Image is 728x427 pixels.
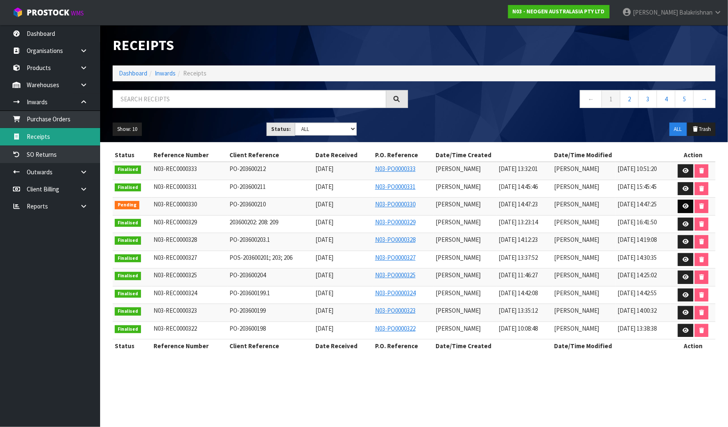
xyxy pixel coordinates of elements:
span: N03-REC0000324 [154,289,197,297]
th: P.O. Reference [373,148,433,162]
span: [PERSON_NAME] [554,289,600,297]
a: ← [580,90,602,108]
span: [DATE] [316,200,334,208]
span: [PERSON_NAME] [554,183,600,191]
span: [DATE] [316,306,334,314]
span: [DATE] 13:38:38 [617,324,657,332]
span: PO-203600210 [229,200,266,208]
span: [DATE] 14:19:08 [617,236,657,244]
a: 1 [602,90,620,108]
h1: Receipts [113,38,408,53]
strong: Status: [271,126,291,133]
a: 4 [657,90,675,108]
th: Date/Time Created [433,148,552,162]
span: PO-203600199.1 [229,289,270,297]
span: Finalised [115,166,141,174]
span: [DATE] [316,165,334,173]
span: [PERSON_NAME] [436,254,481,261]
span: [DATE] 13:35:12 [499,306,538,314]
span: Finalised [115,183,141,192]
span: [DATE] [316,289,334,297]
th: Date Received [314,148,373,162]
small: WMS [71,9,84,17]
a: 2 [620,90,639,108]
span: Finalised [115,219,141,227]
span: [DATE] 16:41:50 [617,218,657,226]
span: [DATE] 14:47:25 [617,200,657,208]
span: N03-REC0000331 [154,183,197,191]
span: [DATE] 13:23:14 [499,218,538,226]
span: N03-REC0000322 [154,324,197,332]
button: ALL [670,123,687,136]
th: Action [671,148,715,162]
th: Client Reference [227,339,314,353]
span: [PERSON_NAME] [554,236,600,244]
span: [PERSON_NAME] [436,200,481,208]
span: PO-203600203.1 [229,236,270,244]
span: [DATE] 15:45:45 [617,183,657,191]
th: Reference Number [151,148,227,162]
span: Finalised [115,254,141,263]
span: Pending [115,201,139,209]
a: N03-PO0000323 [375,306,416,314]
a: N03-PO0000333 [375,165,416,173]
span: [PERSON_NAME] [436,271,481,279]
span: [DATE] 14:47:23 [499,200,538,208]
strong: N03 - NEOGEN AUSTRALASIA PTY LTD [513,8,605,15]
span: Finalised [115,236,141,245]
span: N03-REC0000330 [154,200,197,208]
th: Date/Time Created [433,339,552,353]
span: PO-203600204 [229,271,266,279]
span: [PERSON_NAME] [554,165,600,173]
a: N03-PO0000322 [375,324,416,332]
span: [DATE] 11:46:27 [499,271,538,279]
a: 5 [675,90,694,108]
th: Date/Time Modified [552,339,671,353]
a: N03-PO0000330 [375,200,416,208]
span: [DATE] 14:45:46 [499,183,538,191]
a: Dashboard [119,69,147,77]
span: [DATE] [316,254,334,261]
span: [PERSON_NAME] [554,200,600,208]
a: N03 - NEOGEN AUSTRALASIA PTY LTD [508,5,610,18]
span: N03-REC0000323 [154,306,197,314]
span: [DATE] 14:25:02 [617,271,657,279]
a: N03-PO0000327 [375,254,416,261]
span: [DATE] 14:00:32 [617,306,657,314]
span: [DATE] 14:30:35 [617,254,657,261]
span: [DATE] [316,236,334,244]
th: Date/Time Modified [552,148,671,162]
nav: Page navigation [421,90,716,111]
span: [DATE] [316,183,334,191]
th: Reference Number [151,339,227,353]
span: PO-203600199 [229,306,266,314]
span: PO-203600211 [229,183,266,191]
span: [PERSON_NAME] [554,306,600,314]
a: 3 [638,90,657,108]
span: Finalised [115,307,141,316]
span: [DATE] 13:32:01 [499,165,538,173]
span: [PERSON_NAME] [436,324,481,332]
span: [PERSON_NAME] [436,218,481,226]
span: N03-REC0000325 [154,271,197,279]
span: [DATE] 13:37:52 [499,254,538,261]
span: [PERSON_NAME] [436,165,481,173]
span: [PERSON_NAME] [554,254,600,261]
span: [DATE] [316,218,334,226]
a: N03-PO0000325 [375,271,416,279]
button: Trash [688,123,715,136]
button: Show: 10 [113,123,142,136]
span: [PERSON_NAME] [554,218,600,226]
a: N03-PO0000324 [375,289,416,297]
span: Finalised [115,325,141,334]
span: POS-203600201; 203; 206 [229,254,292,261]
th: Status [113,339,151,353]
span: [PERSON_NAME] [554,324,600,332]
span: Balakrishnan [679,8,713,16]
th: Action [671,339,715,353]
input: Search receipts [113,90,386,108]
a: N03-PO0000329 [375,218,416,226]
span: PO-203600212 [229,165,266,173]
th: Status [113,148,151,162]
span: Finalised [115,272,141,280]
